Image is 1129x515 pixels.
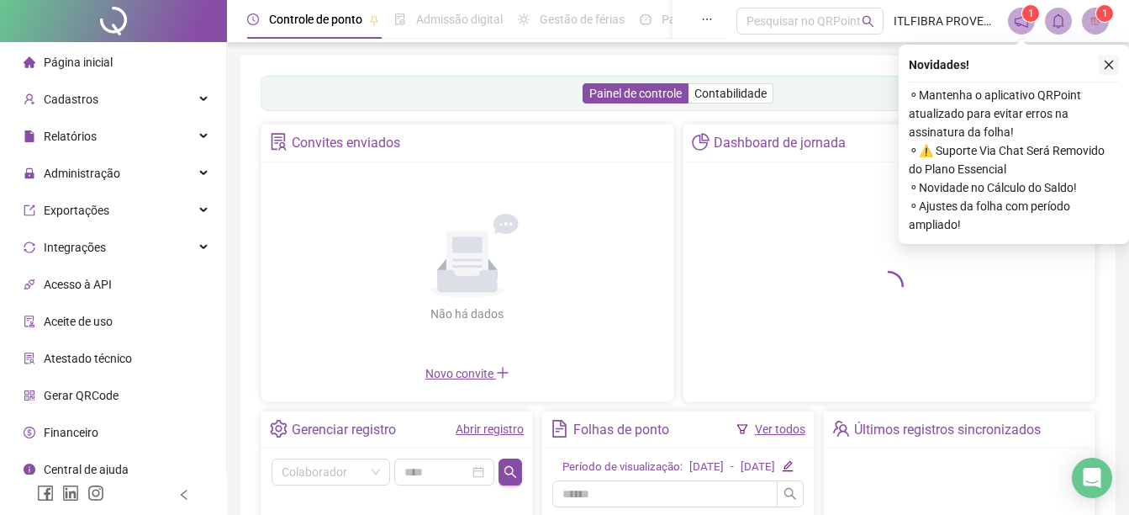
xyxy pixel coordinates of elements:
span: ITLFIBRA PROVEDOR DE INTERNET [894,12,998,30]
span: plus [496,366,509,380]
span: sync [24,242,35,253]
span: instagram [87,485,104,502]
span: pie-chart [692,133,710,151]
span: solution [270,133,288,151]
a: Ver todos [755,422,805,436]
div: Não há dados [390,305,545,323]
span: Acesso à API [44,278,112,291]
span: api [24,279,35,290]
div: Open Intercom Messenger [1072,458,1112,498]
span: ⚬ Ajustes da folha com período ampliado! [909,197,1119,234]
span: clock-circle [247,13,259,25]
div: Convites enviados [292,129,400,157]
span: user-add [24,93,35,105]
span: Painel de controle [589,87,682,100]
div: Dashboard de jornada [714,129,846,157]
span: Atestado técnico [44,352,132,365]
span: Exportações [44,204,109,217]
span: Financeiro [44,426,98,439]
span: left [178,489,190,501]
span: ellipsis [701,13,713,25]
span: 1 [1028,8,1034,19]
span: Contabilidade [694,87,767,100]
span: Central de ajuda [44,463,129,476]
span: close [1103,59,1115,71]
sup: 1 [1022,5,1039,22]
div: [DATE] [689,459,724,476]
div: Folhas de ponto [573,416,669,444]
span: pushpin [369,15,379,25]
span: team [832,420,850,438]
div: [DATE] [741,459,775,476]
span: ⚬ Novidade no Cálculo do Saldo! [909,178,1119,197]
a: Abrir registro [456,422,524,436]
span: file-done [394,13,406,25]
span: Página inicial [44,56,113,69]
span: Novidades ! [909,56,969,74]
span: Gerar QRCode [44,389,119,402]
span: notification [1014,13,1029,29]
span: Administração [44,167,120,180]
span: setting [270,420,288,438]
span: audit [24,316,35,327]
span: Aceite de uso [44,315,113,328]
div: Gerenciar registro [292,416,396,444]
span: Novo convite [425,367,509,380]
div: Período de visualização: [562,459,683,476]
img: 38576 [1083,8,1108,34]
span: home [24,56,35,68]
span: Cadastros [44,93,98,106]
span: bell [1051,13,1066,29]
span: Controle de ponto [269,13,362,26]
span: filter [736,423,748,435]
span: dollar [24,427,35,438]
span: edit [782,460,793,471]
span: sun [518,13,530,25]
span: qrcode [24,390,35,401]
span: facebook [37,485,54,502]
span: ⚬ Mantenha o aplicativo QRPoint atualizado para evitar erros na assinatura da folha! [909,86,1119,141]
span: search [862,15,874,28]
span: Integrações [44,241,106,254]
span: lock [24,167,35,179]
span: dashboard [640,13,652,25]
span: search [783,487,797,501]
span: linkedin [62,485,79,502]
span: ⚬ ⚠️ Suporte Via Chat Será Removido do Plano Essencial [909,141,1119,178]
span: file-text [551,420,568,438]
div: Últimos registros sincronizados [854,416,1041,444]
span: info-circle [24,464,35,475]
span: search [504,465,517,479]
span: Painel do DP [662,13,727,26]
span: 1 [1102,8,1108,19]
span: export [24,204,35,216]
span: solution [24,353,35,364]
sup: Atualize o seu contato no menu Meus Dados [1096,5,1113,22]
span: Gestão de férias [540,13,625,26]
span: loading [873,271,904,301]
div: - [731,459,734,476]
span: file [24,130,35,142]
span: Admissão digital [416,13,503,26]
span: Relatórios [44,130,97,143]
